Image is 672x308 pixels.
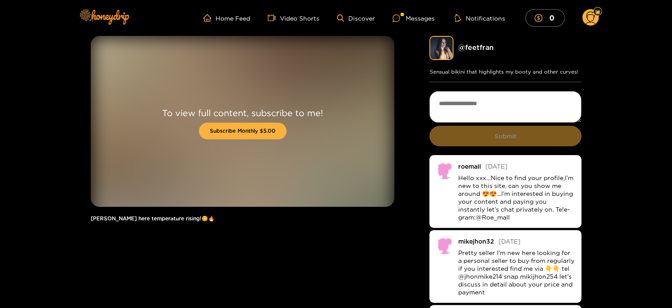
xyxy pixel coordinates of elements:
[458,174,575,221] p: Hello xxx…Nice to find your profile,I’m new to this site, can you show me around 😍😍…I’m intereste...
[458,43,493,51] a: @ feetfran
[452,14,508,22] button: Notifications
[203,14,216,22] span: home
[458,249,575,296] p: Pretty seller I’m new here looking for a personal seller to buy from regularly if you interested ...
[534,14,547,22] span: dollar
[458,163,481,170] div: roemall
[525,9,565,26] button: 0
[199,123,286,139] button: Subscribe Monthly $5.00
[268,14,280,22] span: video-camera
[429,69,581,75] p: Sensual bikini that highlights my booty and other curves!
[436,162,453,179] img: no-avatar.png
[548,13,555,22] mark: 0
[162,107,323,118] p: To view full content, subscribe to me!
[337,14,375,22] a: Discover
[429,36,453,60] img: feetfran
[458,238,494,244] div: mikejhon32
[485,163,507,170] span: [DATE]
[436,237,453,254] img: no-avatar.png
[498,238,520,244] span: [DATE]
[393,13,435,23] div: Messages
[595,9,600,14] img: Fan Level
[91,216,394,222] h1: [PERSON_NAME] here temperature rising!😋🔥
[268,14,319,22] a: Video Shorts
[429,126,581,146] button: Submit
[203,14,250,22] a: Home Feed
